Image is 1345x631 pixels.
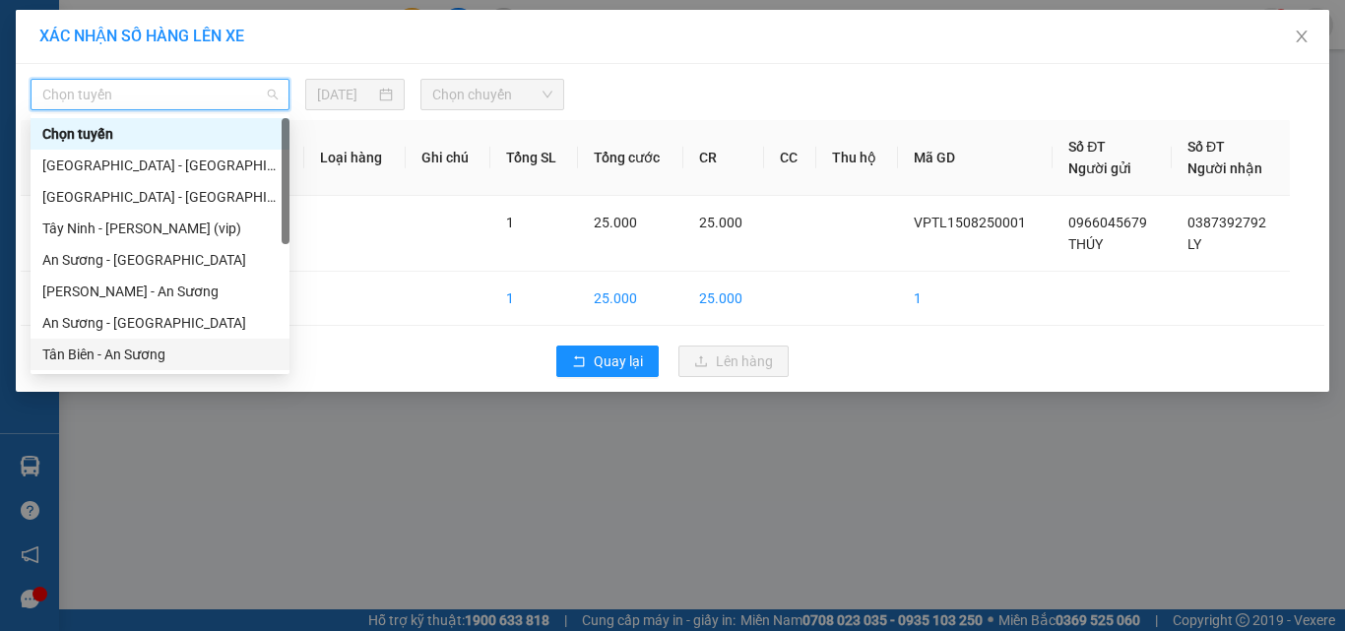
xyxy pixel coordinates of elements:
th: Tổng cước [578,120,683,196]
input: 15/08/2025 [317,84,374,105]
button: rollbackQuay lại [556,346,659,377]
div: An Sương - [GEOGRAPHIC_DATA] [42,249,278,271]
span: Quay lại [594,350,643,372]
td: 1 [490,272,578,326]
span: Người gửi [1068,160,1131,176]
span: close [1294,29,1310,44]
span: VPTL1508250001 [914,215,1026,230]
span: Chọn chuyến [432,80,553,109]
span: Chọn tuyến [42,80,278,109]
th: STT [21,120,82,196]
span: 1 [506,215,514,230]
span: Hotline: 19001152 [156,88,241,99]
div: Hồ Chí Minh - Tây Ninh (vip) [31,150,289,181]
span: 0387392792 [1187,215,1266,230]
div: An Sương - Châu Thành [31,244,289,276]
div: Chọn tuyến [42,123,278,145]
div: An Sương - Tân Biên [31,307,289,339]
span: rollback [572,354,586,370]
div: Hồ Chí Minh - Tây Ninh (vip) [31,181,289,213]
div: Tây Ninh - [PERSON_NAME] (vip) [42,218,278,239]
div: Tân Biên - An Sương [31,339,289,370]
div: Chọn tuyến [31,118,289,150]
td: 25.000 [683,272,764,326]
th: Thu hộ [816,120,898,196]
span: ----------------------------------------- [53,106,241,122]
span: Số ĐT [1187,139,1225,155]
button: uploadLên hàng [678,346,789,377]
span: 25.000 [699,215,742,230]
span: Bến xe [GEOGRAPHIC_DATA] [156,32,265,56]
strong: ĐỒNG PHƯỚC [156,11,270,28]
div: Châu Thành - An Sương [31,276,289,307]
span: In ngày: [6,143,120,155]
div: Tân Biên - An Sương [42,344,278,365]
span: 02:34:56 [DATE] [43,143,120,155]
div: Tây Ninh - Hồ Chí Minh (vip) [31,213,289,244]
span: Người nhận [1187,160,1262,176]
span: THÚY [1068,236,1103,252]
span: VPTL1508250001 [98,125,205,140]
div: [GEOGRAPHIC_DATA] - [GEOGRAPHIC_DATA] (vip) [42,186,278,208]
th: Mã GD [898,120,1053,196]
span: 01 Võ Văn Truyện, KP.1, Phường 2 [156,59,271,84]
span: [PERSON_NAME]: [6,127,205,139]
td: 25.000 [578,272,683,326]
div: [PERSON_NAME] - An Sương [42,281,278,302]
th: Tổng SL [490,120,578,196]
th: Loại hàng [304,120,405,196]
div: [GEOGRAPHIC_DATA] - [GEOGRAPHIC_DATA] (vip) [42,155,278,176]
span: XÁC NHẬN SỐ HÀNG LÊN XE [39,27,244,45]
img: logo [7,12,95,98]
th: CC [764,120,817,196]
td: 1 [21,196,82,272]
td: 1 [898,272,1053,326]
th: CR [683,120,764,196]
th: Ghi chú [406,120,490,196]
button: Close [1274,10,1329,65]
span: Số ĐT [1068,139,1106,155]
div: An Sương - [GEOGRAPHIC_DATA] [42,312,278,334]
span: 0966045679 [1068,215,1147,230]
span: 25.000 [594,215,637,230]
span: LY [1187,236,1201,252]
